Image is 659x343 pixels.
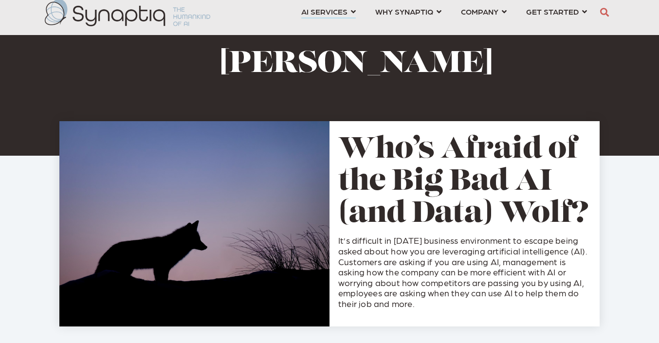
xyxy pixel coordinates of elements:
[461,2,507,20] a: COMPANY
[301,5,348,18] span: AI SERVICES
[526,5,579,18] span: GET STARTED
[526,2,587,20] a: GET STARTED
[338,136,588,229] a: Who’s Afraid of the Big Bad AI (and Data) Wolf?
[338,235,591,308] p: It’s difficult in [DATE] business environment to escape being asked about how you are leveraging ...
[375,2,441,20] a: WHY SYNAPTIQ
[461,5,498,18] span: COMPANY
[219,48,559,81] h1: [PERSON_NAME]
[375,5,433,18] span: WHY SYNAPTIQ
[301,2,356,20] a: AI SERVICES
